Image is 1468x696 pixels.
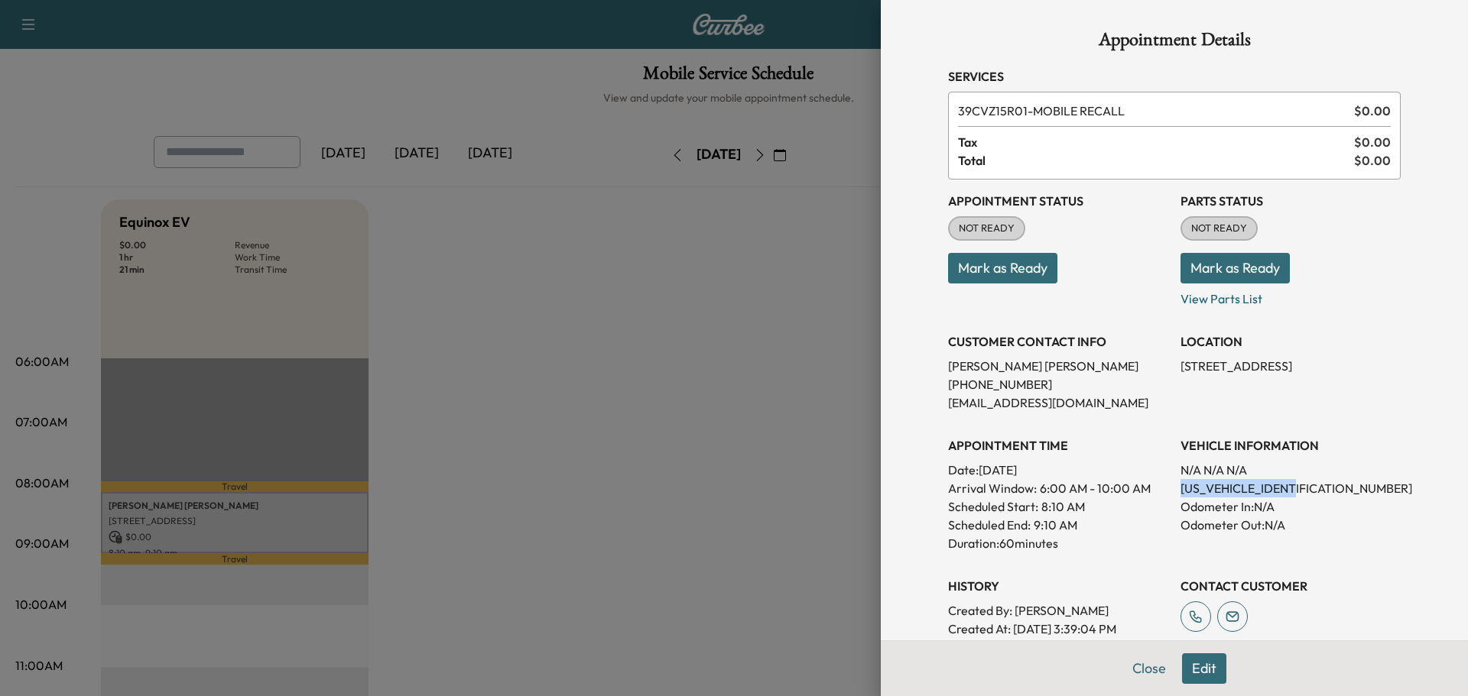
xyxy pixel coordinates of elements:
[950,221,1024,236] span: NOT READY
[1181,461,1401,479] p: N/A N/A N/A
[1181,577,1401,595] h3: CONTACT CUSTOMER
[948,31,1401,55] h1: Appointment Details
[1181,192,1401,210] h3: Parts Status
[1354,102,1391,120] span: $ 0.00
[1122,653,1176,684] button: Close
[1034,516,1077,534] p: 9:10 AM
[1181,253,1290,283] button: Mark as Ready
[948,620,1168,638] p: Created At : [DATE] 3:39:04 PM
[1181,332,1401,351] h3: LOCATION
[1040,479,1151,497] span: 6:00 AM - 10:00 AM
[1041,497,1085,516] p: 8:10 AM
[1181,479,1401,497] p: [US_VEHICLE_IDENTIFICATION_NUMBER]
[1354,133,1391,151] span: $ 0.00
[948,516,1031,534] p: Scheduled End:
[948,393,1168,412] p: [EMAIL_ADDRESS][DOMAIN_NAME]
[948,497,1038,516] p: Scheduled Start:
[948,375,1168,393] p: [PHONE_NUMBER]
[948,479,1168,497] p: Arrival Window:
[958,133,1354,151] span: Tax
[948,332,1168,351] h3: CUSTOMER CONTACT INFO
[948,577,1168,595] h3: History
[1181,516,1401,534] p: Odometer Out: N/A
[948,436,1168,455] h3: APPOINTMENT TIME
[948,357,1168,375] p: [PERSON_NAME] [PERSON_NAME]
[1181,497,1401,516] p: Odometer In: N/A
[948,601,1168,620] p: Created By : [PERSON_NAME]
[1181,357,1401,375] p: [STREET_ADDRESS]
[1181,283,1401,308] p: View Parts List
[948,67,1401,86] h3: Services
[948,534,1168,552] p: Duration: 60 minutes
[958,102,1348,120] span: MOBILE RECALL
[1182,653,1226,684] button: Edit
[948,253,1057,283] button: Mark as Ready
[948,192,1168,210] h3: Appointment Status
[1182,221,1256,236] span: NOT READY
[1354,151,1391,170] span: $ 0.00
[958,151,1354,170] span: Total
[1181,436,1401,455] h3: VEHICLE INFORMATION
[948,638,1168,656] p: Modified By : [PERSON_NAME]
[948,461,1168,479] p: Date: [DATE]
